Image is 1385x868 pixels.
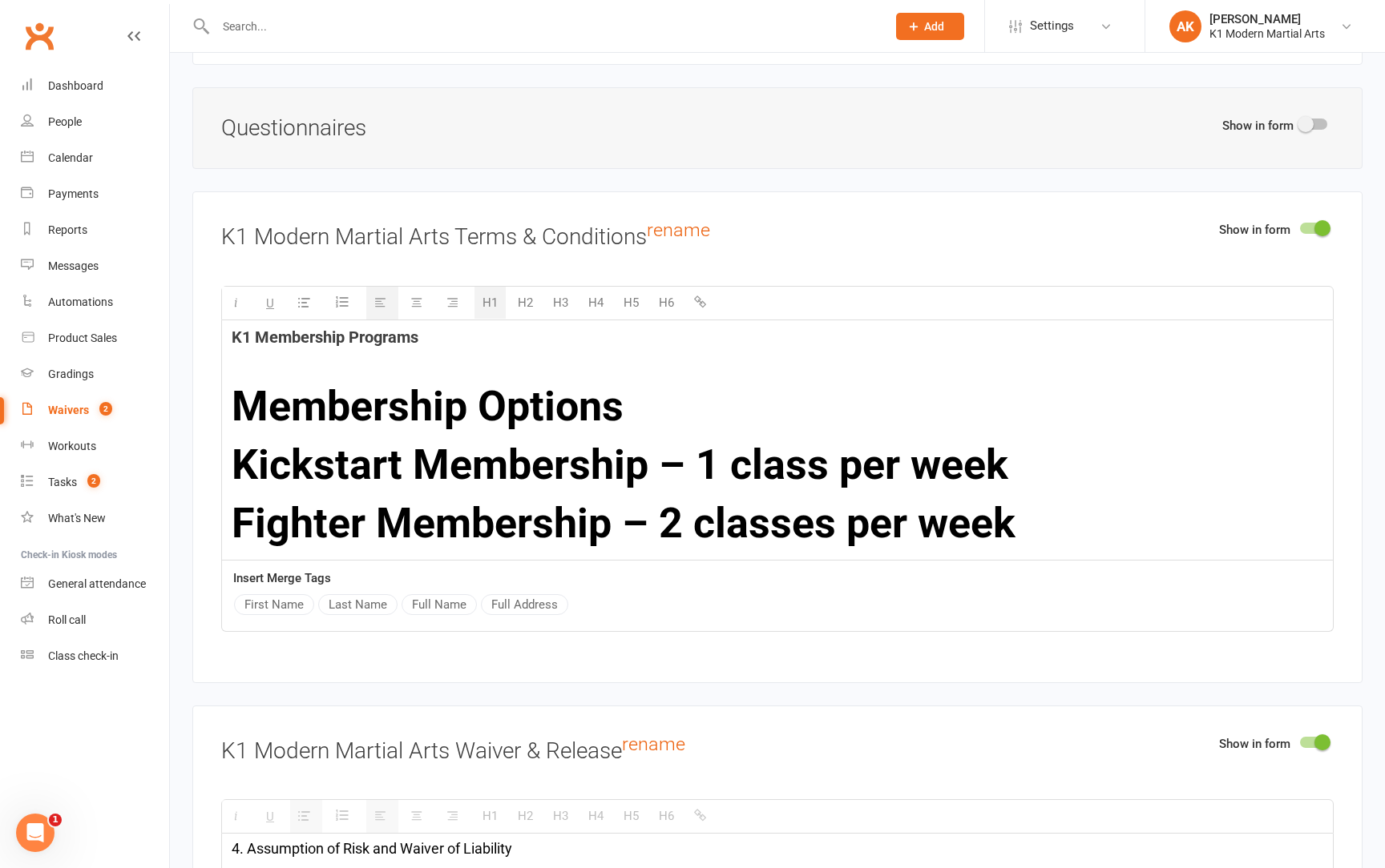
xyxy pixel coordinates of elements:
[21,68,169,104] a: Dashboard
[19,16,59,56] a: Clubworx
[21,428,169,464] a: Workouts
[232,558,1228,607] b: Champion Membership – Unlimited classes per week
[686,287,718,319] button: Insert link
[232,440,1008,489] b: Kickstart Membership – 1 class per week
[99,402,112,416] span: 2
[222,287,254,319] button: Italic
[221,116,1334,141] h3: Questionnaires
[580,287,612,319] button: H4
[21,104,169,140] a: People
[211,15,875,38] input: Search...
[258,287,286,319] button: Underline
[21,638,169,674] a: Class kiosk mode
[402,287,434,319] button: Center
[545,287,576,319] button: H3
[221,734,1334,764] h3: K1 Modern Martial Arts Waiver & Release
[232,838,1323,861] h5: 4. Assumption of Risk and Waiver of Liability
[1209,26,1325,41] div: K1 Modern Martial Arts
[21,140,169,176] a: Calendar
[87,474,100,488] span: 2
[21,602,169,638] a: Roll call
[48,115,82,128] div: People
[896,13,964,40] button: Add
[48,368,94,380] div: Gradings
[48,187,99,200] div: Payments
[21,566,169,602] a: General attendance kiosk mode
[21,320,169,356] a: Product Sales
[221,220,1334,250] h3: K1 Modern Martial Arts Terms & Conditions
[438,287,470,319] button: Align text right
[21,248,169,284] a: Messages
[232,499,1016,548] b: Fighter Membership – 2 classes per week
[402,594,477,615] button: Full Name
[234,594,314,615] button: First Name
[21,356,169,392] a: Gradings
[21,500,169,536] a: What's New
[651,287,682,319] button: H6
[48,79,103,92] div: Dashboard
[49,814,62,826] span: 1
[1169,10,1201,42] div: AK
[481,594,568,615] button: Full Address
[48,332,117,344] div: Product Sales
[48,577,146,590] div: General attendance
[1209,12,1325,26] div: [PERSON_NAME]
[622,733,685,755] a: rename
[474,287,506,319] button: H1
[1222,116,1294,135] label: Show in form
[48,295,113,308] div: Automations
[21,212,169,248] a: Reports
[366,287,398,319] button: Align text left
[232,382,624,431] b: Membership Options
[48,259,99,272] div: Messages
[21,392,169,428] a: Waivers 2
[1030,8,1074,44] span: Settings
[616,287,647,319] button: H5
[647,219,710,241] a: rename
[232,328,418,347] b: K1 Membership Programs
[290,287,322,319] button: Unordered List
[21,176,169,212] a: Payments
[48,512,106,524] div: What's New
[16,814,55,852] iframe: Intercom live chat
[1219,734,1290,753] label: Show in form
[48,151,93,164] div: Calendar
[326,287,362,318] button: Ordered List
[318,594,398,615] button: Last Name
[48,404,89,416] div: Waivers
[21,284,169,320] a: Automations
[48,476,77,488] div: Tasks
[233,569,331,588] label: Insert Merge Tags
[48,440,96,452] div: Workouts
[48,649,119,662] div: Class check-in
[48,613,86,626] div: Roll call
[510,287,541,319] button: H2
[48,223,87,236] div: Reports
[1219,220,1290,239] label: Show in form
[924,20,944,33] span: Add
[21,464,169,500] a: Tasks 2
